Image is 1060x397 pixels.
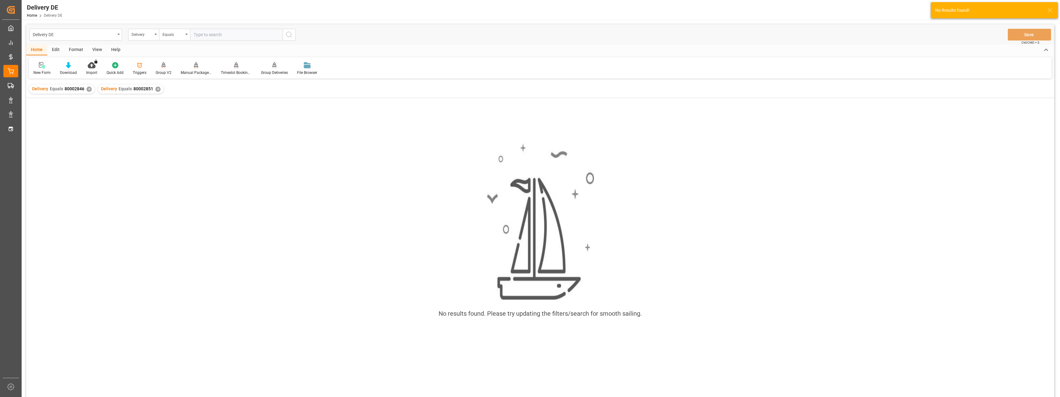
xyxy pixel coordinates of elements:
[107,45,125,55] div: Help
[65,86,84,91] span: 80002846
[439,309,642,318] div: No results found. Please try updating the filters/search for smooth sailing.
[190,29,283,41] input: Type to search
[32,86,48,91] span: Delivery
[26,45,47,55] div: Home
[128,29,159,41] button: open menu
[60,70,77,75] div: Download
[88,45,107,55] div: View
[1021,40,1039,45] span: Ctrl/CMD + S
[159,29,190,41] button: open menu
[33,70,51,75] div: New Form
[101,86,117,91] span: Delivery
[50,86,63,91] span: Equals
[119,86,132,91] span: Equals
[486,143,594,302] img: smooth_sailing.jpeg
[133,86,153,91] span: 80002851
[47,45,64,55] div: Edit
[132,30,153,37] div: Delivery
[1008,29,1051,41] button: Save
[86,87,92,92] div: ✕
[27,13,37,18] a: Home
[156,70,171,75] div: Group V2
[283,29,296,41] button: search button
[33,30,115,38] div: Delivery DE
[64,45,88,55] div: Format
[162,30,183,37] div: Equals
[133,70,146,75] div: Triggers
[107,70,124,75] div: Quick Add
[935,7,1041,14] div: No Results found!
[297,70,317,75] div: File Browser
[221,70,252,75] div: Timeslot Booking Report
[27,3,62,12] div: Delivery DE
[261,70,288,75] div: Group Deliveries
[29,29,122,41] button: open menu
[155,87,161,92] div: ✕
[181,70,212,75] div: Manual Package TypeDetermination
